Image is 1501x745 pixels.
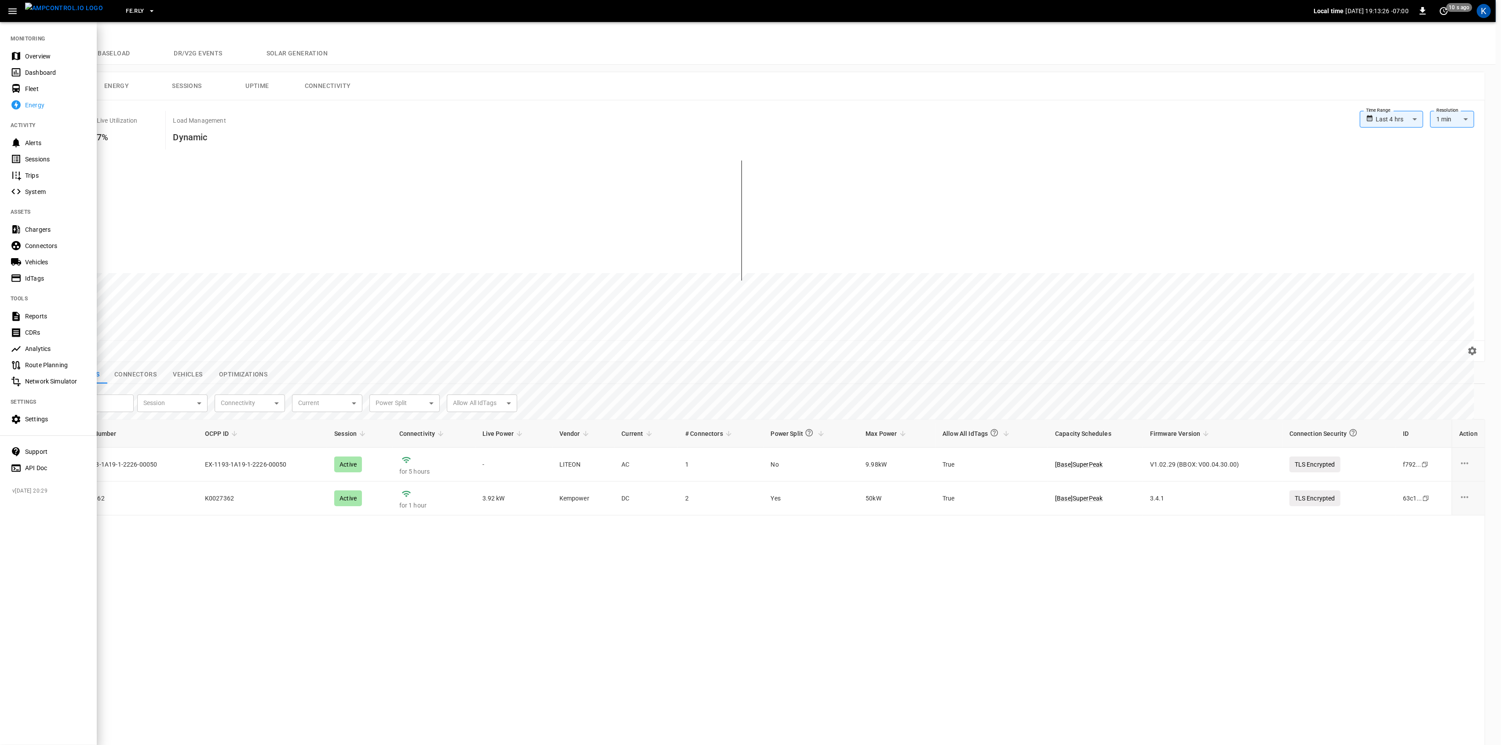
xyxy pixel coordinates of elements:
span: 10 s ago [1446,3,1472,12]
div: Reports [25,312,86,321]
div: CDRs [25,328,86,337]
div: Vehicles [25,258,86,267]
div: IdTags [25,274,86,283]
div: profile-icon [1477,4,1491,18]
div: Energy [25,101,86,110]
div: Chargers [25,225,86,234]
p: [DATE] 19:13:26 -07:00 [1346,7,1409,15]
div: Overview [25,52,86,61]
div: Sessions [25,155,86,164]
div: Fleet [25,84,86,93]
img: ampcontrol.io logo [25,3,103,14]
div: Alerts [25,139,86,147]
div: Connectors [25,241,86,250]
p: Local time [1314,7,1344,15]
div: Dashboard [25,68,86,77]
button: set refresh interval [1437,4,1451,18]
div: Analytics [25,344,86,353]
div: Trips [25,171,86,180]
span: v [DATE] 20:29 [12,487,90,496]
span: FE.RLY [126,6,144,16]
div: Route Planning [25,361,86,369]
div: Settings [25,415,86,424]
div: API Doc [25,464,86,472]
div: Support [25,447,86,456]
div: Network Simulator [25,377,86,386]
div: System [25,187,86,196]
